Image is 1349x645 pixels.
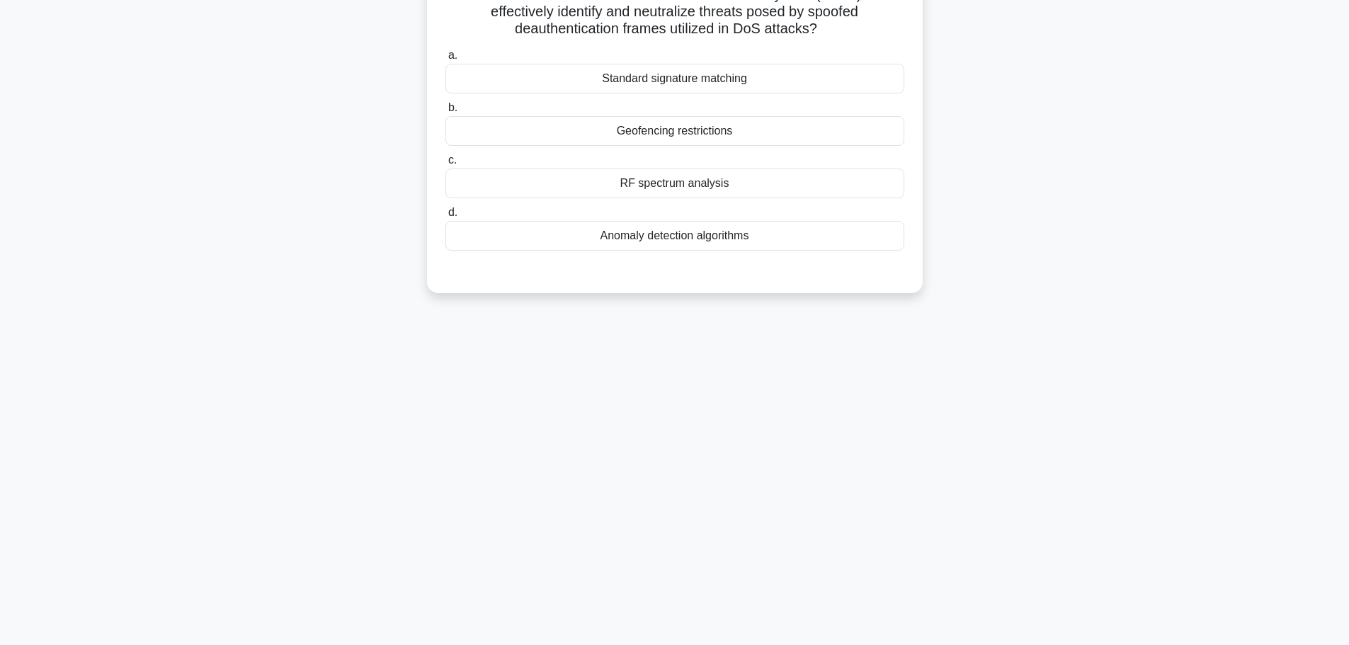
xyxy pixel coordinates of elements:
span: a. [448,49,457,61]
span: d. [448,206,457,218]
div: Standard signature matching [445,64,904,93]
span: c. [448,154,457,166]
div: Anomaly detection algorithms [445,221,904,251]
span: b. [448,101,457,113]
div: Geofencing restrictions [445,116,904,146]
div: RF spectrum analysis [445,169,904,198]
